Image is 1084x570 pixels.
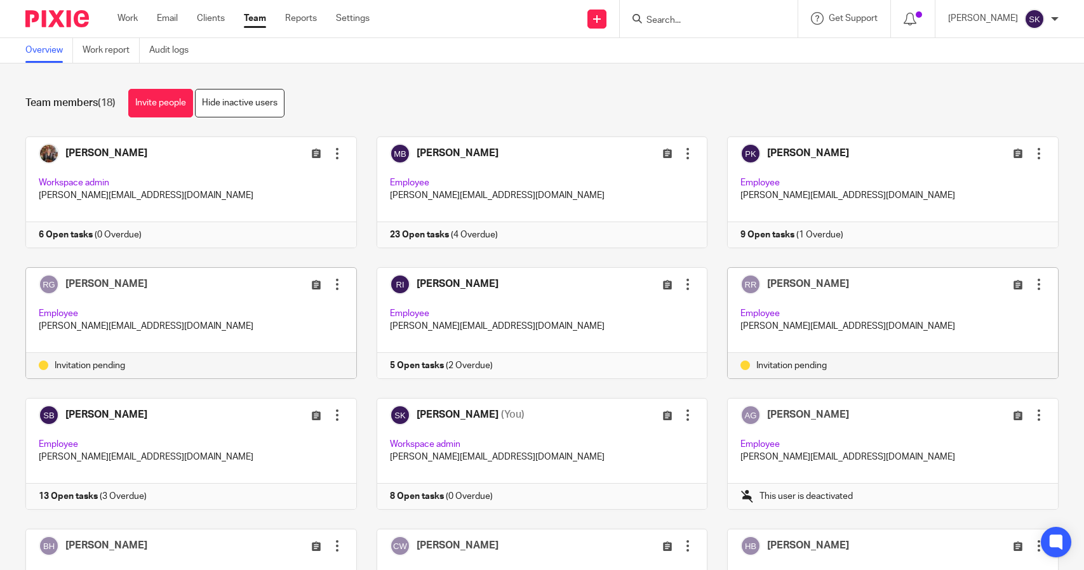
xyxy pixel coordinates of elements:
[39,320,344,333] p: [PERSON_NAME][EMAIL_ADDRESS][DOMAIN_NAME]
[829,14,878,23] span: Get Support
[128,89,193,117] a: Invite people
[117,12,138,25] a: Work
[740,359,1045,372] div: Invitation pending
[195,89,284,117] a: Hide inactive users
[244,12,266,25] a: Team
[149,38,198,63] a: Audit logs
[285,12,317,25] a: Reports
[98,98,116,108] span: (18)
[25,96,116,110] h1: Team members
[39,274,59,295] img: svg%3E
[767,279,849,289] span: [PERSON_NAME]
[25,38,73,63] a: Overview
[740,274,761,295] img: svg%3E
[39,307,344,320] p: Employee
[645,15,759,27] input: Search
[39,359,344,372] div: Invitation pending
[336,12,370,25] a: Settings
[157,12,178,25] a: Email
[25,10,89,27] img: Pixie
[65,279,147,289] span: [PERSON_NAME]
[1024,9,1045,29] img: svg%3E
[197,12,225,25] a: Clients
[740,307,1045,320] p: Employee
[948,12,1018,25] p: [PERSON_NAME]
[740,320,1045,333] p: [PERSON_NAME][EMAIL_ADDRESS][DOMAIN_NAME]
[83,38,140,63] a: Work report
